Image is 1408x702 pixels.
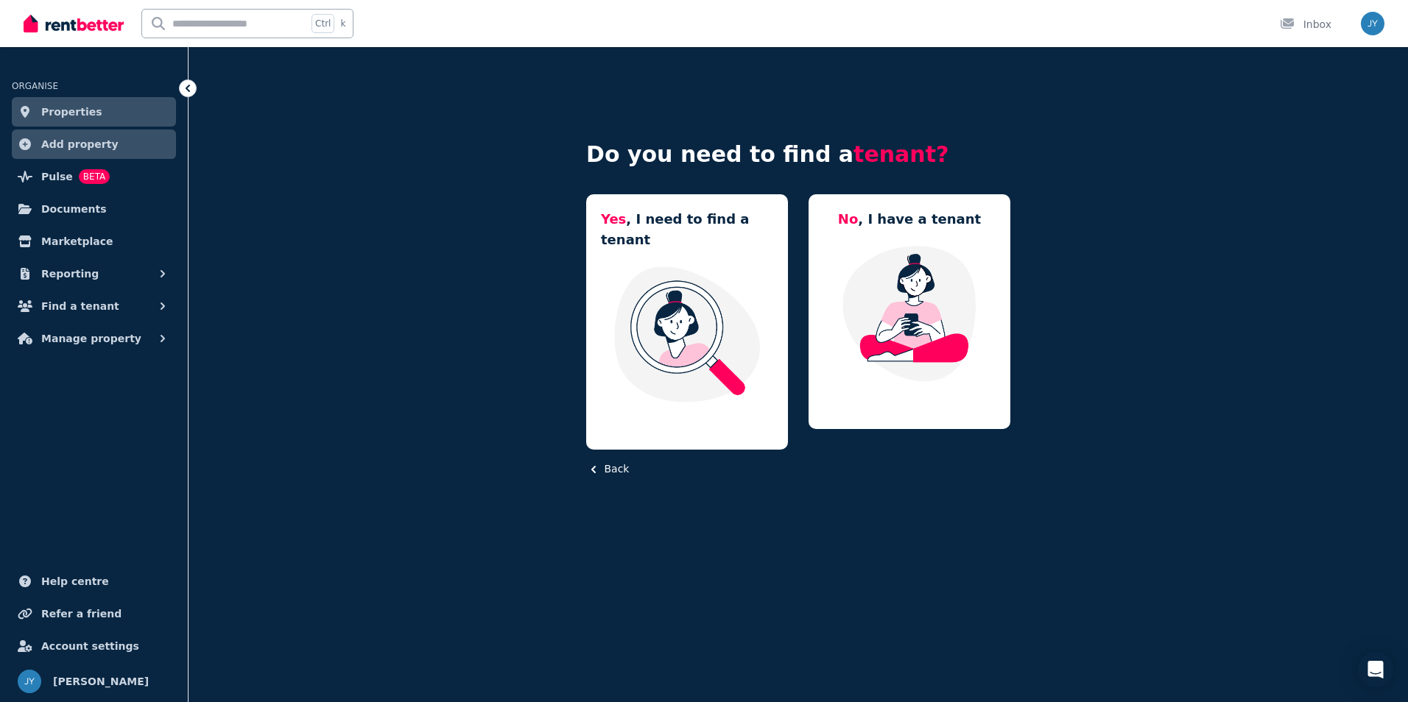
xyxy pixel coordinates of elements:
img: I need a tenant [601,265,773,403]
h4: Do you need to find a [586,141,1010,168]
span: BETA [79,169,110,184]
button: Back [586,461,629,477]
span: Add property [41,135,119,153]
a: PulseBETA [12,162,176,191]
a: Help centre [12,567,176,596]
span: Properties [41,103,102,121]
span: Manage property [41,330,141,347]
img: JENNY YE [1361,12,1384,35]
span: Account settings [41,637,139,655]
button: Reporting [12,259,176,288]
a: Marketplace [12,227,176,256]
a: Add property [12,130,176,159]
img: RentBetter [24,13,124,35]
span: Find a tenant [41,297,119,315]
h5: , I have a tenant [838,209,981,230]
span: Ctrl [311,14,334,33]
button: Find a tenant [12,291,176,321]
img: JENNY YE [18,670,41,693]
button: Manage property [12,324,176,353]
span: Refer a friend [41,605,122,623]
a: Account settings [12,631,176,661]
span: tenant? [853,141,948,167]
a: Refer a friend [12,599,176,628]
span: No [838,211,858,227]
span: Yes [601,211,626,227]
span: [PERSON_NAME] [53,673,149,690]
span: Documents [41,200,107,218]
div: Inbox [1280,17,1331,32]
span: Pulse [41,168,73,185]
a: Properties [12,97,176,127]
span: Marketplace [41,233,113,250]
span: Reporting [41,265,99,283]
a: Documents [12,194,176,224]
span: ORGANISE [12,81,58,91]
img: Manage my property [823,244,996,383]
span: k [340,18,345,29]
span: Help centre [41,572,109,590]
h5: , I need to find a tenant [601,209,773,250]
div: Open Intercom Messenger [1358,652,1393,687]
